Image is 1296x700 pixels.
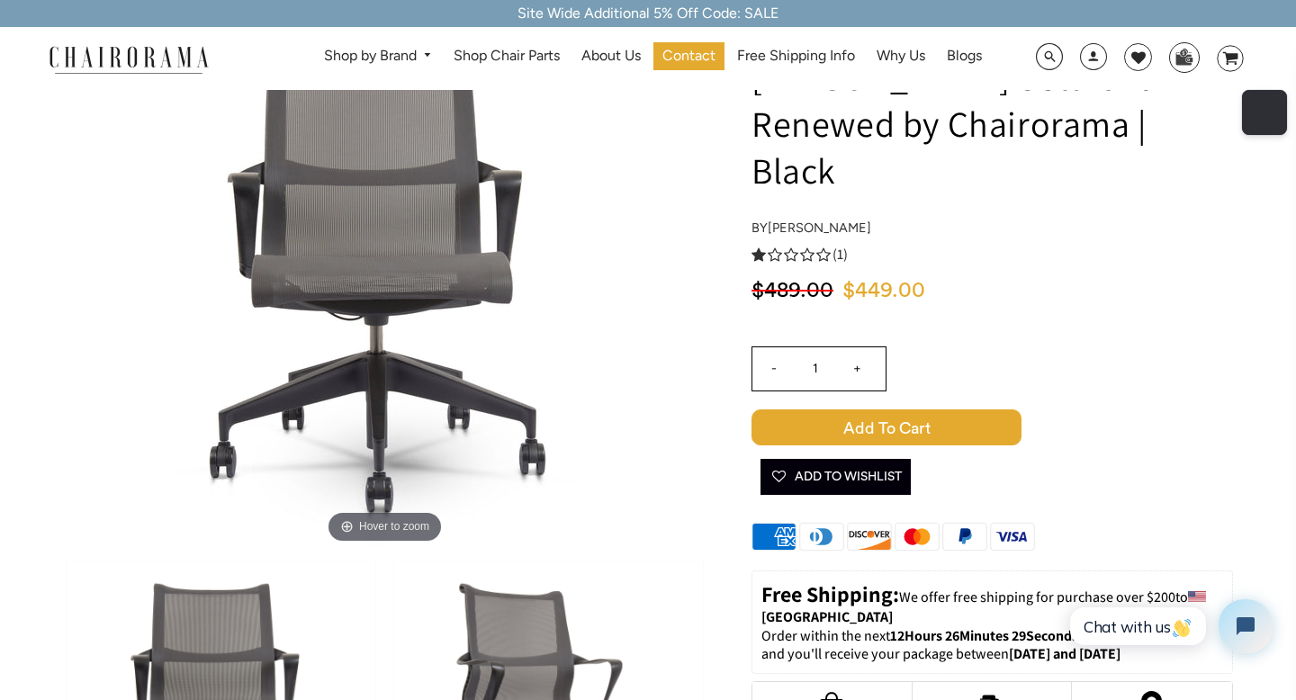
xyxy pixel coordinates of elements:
span: $449.00 [842,280,925,301]
span: 12Hours 26Minutes 29Seconds [890,626,1078,645]
img: WhatsApp_Image_2024-07-12_at_16.23.01.webp [1170,43,1198,70]
iframe: Tidio Chat [1050,584,1288,669]
a: Blogs [938,42,991,70]
a: Why Us [868,42,934,70]
nav: DesktopNavigation [295,42,1011,76]
span: Free Shipping Info [737,47,855,66]
span: Contact [662,47,715,66]
span: Blogs [947,47,982,66]
img: Herman Miller Setu Chair Renewed by Chairorama | Black - chairorama [115,8,655,548]
span: We offer free shipping for purchase over $200 [899,588,1175,606]
a: Free Shipping Info [728,42,864,70]
a: Contact [653,42,724,70]
a: [PERSON_NAME] [768,220,871,236]
button: Add to Cart [751,409,1233,445]
p: Order within the next for dispatch [DATE], and you'll receive your package between [761,627,1223,665]
a: Shop Chair Parts [445,42,569,70]
strong: [DATE] and [DATE] [1009,644,1120,663]
input: + [835,347,878,390]
span: About Us [581,47,641,66]
img: chairorama [39,43,219,75]
a: Shop by Brand [315,42,442,70]
span: Shop Chair Parts [454,47,560,66]
span: Why Us [877,47,925,66]
span: Add To Wishlist [769,459,902,495]
h4: by [751,220,1233,236]
a: About Us [572,42,650,70]
a: Herman Miller Setu Chair Renewed by Chairorama | Black - chairoramaHover to zoom [115,267,655,286]
a: 1.0 rating (1 votes) [751,245,1233,264]
p: to [761,580,1223,627]
h1: [PERSON_NAME] Setu Chair Renewed by Chairorama | Black [751,53,1233,193]
span: $489.00 [751,280,833,301]
span: (1) [832,246,848,265]
strong: Free Shipping: [761,579,899,608]
strong: [GEOGRAPHIC_DATA] [761,607,893,626]
span: Add to Cart [751,409,1021,445]
input: - [752,347,796,390]
button: Add To Wishlist [760,459,911,495]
